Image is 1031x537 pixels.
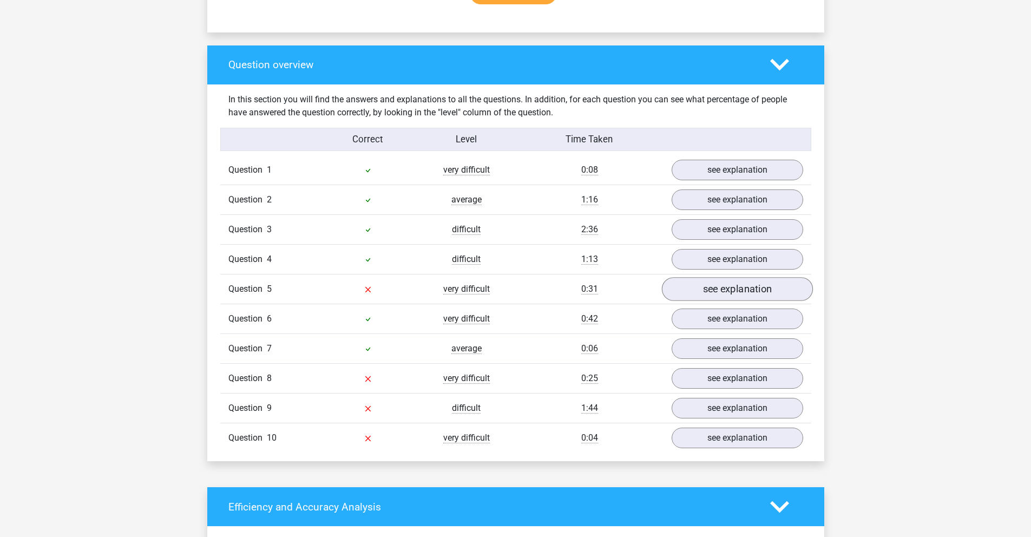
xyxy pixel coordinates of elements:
span: average [451,194,482,205]
span: 0:25 [581,373,598,384]
span: 2:36 [581,224,598,235]
span: difficult [452,224,481,235]
span: 6 [267,313,272,324]
span: average [451,343,482,354]
span: 3 [267,224,272,234]
span: 1:16 [581,194,598,205]
a: see explanation [672,368,803,389]
span: 8 [267,373,272,383]
span: Question [228,372,267,385]
span: Question [228,431,267,444]
a: see explanation [672,249,803,270]
h4: Question overview [228,58,754,71]
a: see explanation [672,189,803,210]
span: Question [228,402,267,415]
span: 9 [267,403,272,413]
span: 1 [267,165,272,175]
span: very difficult [443,165,490,175]
span: 7 [267,343,272,353]
a: see explanation [672,309,803,329]
a: see explanation [661,277,812,301]
span: 0:04 [581,433,598,443]
span: very difficult [443,373,490,384]
a: see explanation [672,160,803,180]
span: Question [228,253,267,266]
div: Time Taken [515,133,663,146]
h4: Efficiency and Accuracy Analysis [228,501,754,513]
div: Level [417,133,516,146]
a: see explanation [672,398,803,418]
span: Question [228,193,267,206]
span: very difficult [443,313,490,324]
span: 5 [267,284,272,294]
span: 0:06 [581,343,598,354]
span: 0:42 [581,313,598,324]
a: see explanation [672,428,803,448]
div: In this section you will find the answers and explanations to all the questions. In addition, for... [220,93,811,119]
span: Question [228,342,267,355]
span: 2 [267,194,272,205]
span: 1:44 [581,403,598,414]
span: 10 [267,433,277,443]
span: 4 [267,254,272,264]
span: Question [228,312,267,325]
span: 1:13 [581,254,598,265]
span: 0:08 [581,165,598,175]
span: 0:31 [581,284,598,294]
a: see explanation [672,338,803,359]
span: very difficult [443,284,490,294]
span: Question [228,283,267,296]
a: see explanation [672,219,803,240]
span: Question [228,223,267,236]
span: difficult [452,403,481,414]
span: Question [228,163,267,176]
span: very difficult [443,433,490,443]
span: difficult [452,254,481,265]
div: Correct [319,133,417,146]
